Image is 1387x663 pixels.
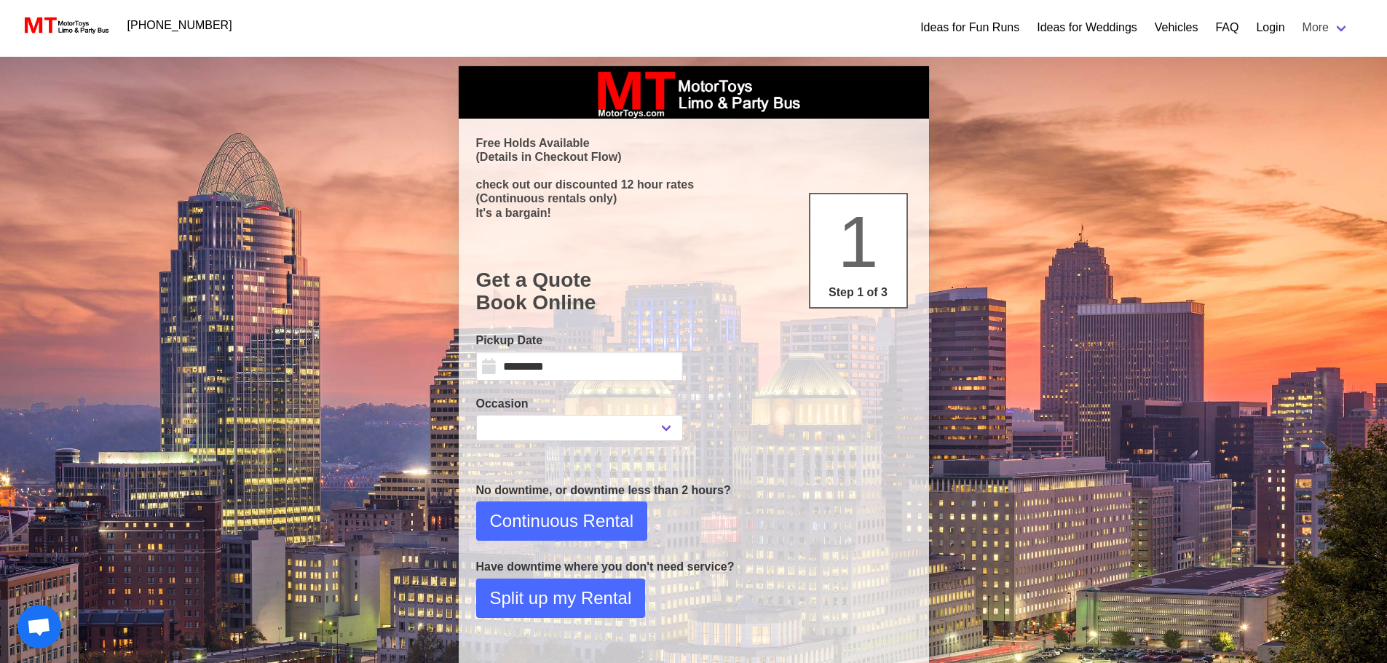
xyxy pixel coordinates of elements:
span: Continuous Rental [490,508,633,534]
a: Open chat [17,605,61,648]
a: Vehicles [1155,19,1198,36]
span: Split up my Rental [490,585,632,611]
p: Have downtime where you don't need service? [476,558,912,576]
a: Ideas for Fun Runs [920,19,1019,36]
p: check out our discounted 12 hour rates [476,178,912,191]
a: More [1294,13,1358,42]
span: 1 [838,201,879,282]
p: No downtime, or downtime less than 2 hours? [476,482,912,499]
p: (Continuous rentals only) [476,191,912,205]
a: Ideas for Weddings [1037,19,1137,36]
p: It's a bargain! [476,206,912,220]
button: Continuous Rental [476,501,647,541]
img: box_logo_brand.jpeg [585,66,803,119]
button: Split up my Rental [476,579,646,618]
p: Step 1 of 3 [816,284,901,301]
p: Free Holds Available [476,136,912,150]
a: Login [1256,19,1284,36]
a: FAQ [1215,19,1238,36]
img: MotorToys Logo [20,15,110,36]
a: [PHONE_NUMBER] [119,11,241,40]
p: (Details in Checkout Flow) [476,150,912,164]
label: Occasion [476,395,683,413]
h1: Get a Quote Book Online [476,269,912,314]
label: Pickup Date [476,332,683,349]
